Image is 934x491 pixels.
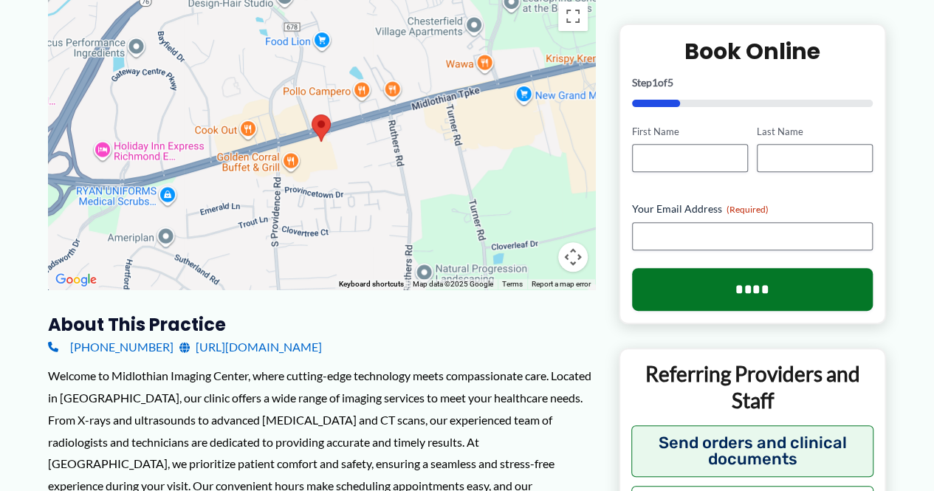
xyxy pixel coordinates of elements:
label: First Name [632,125,748,139]
button: Toggle fullscreen view [558,1,588,31]
span: 5 [667,76,673,89]
span: Map data ©2025 Google [413,280,493,288]
h3: About this practice [48,313,595,336]
a: Terms (opens in new tab) [502,280,523,288]
a: Report a map error [532,280,591,288]
a: [PHONE_NUMBER] [48,336,174,358]
a: Open this area in Google Maps (opens a new window) [52,270,100,289]
label: Last Name [757,125,873,139]
label: Your Email Address [632,202,873,217]
a: [URL][DOMAIN_NAME] [179,336,322,358]
button: Send orders and clinical documents [631,425,874,477]
h2: Book Online [632,37,873,66]
button: Map camera controls [558,242,588,272]
span: (Required) [727,205,769,216]
p: Referring Providers and Staff [631,361,874,415]
p: Step of [632,78,873,88]
img: Google [52,270,100,289]
button: Keyboard shortcuts [339,279,404,289]
span: 1 [652,76,658,89]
